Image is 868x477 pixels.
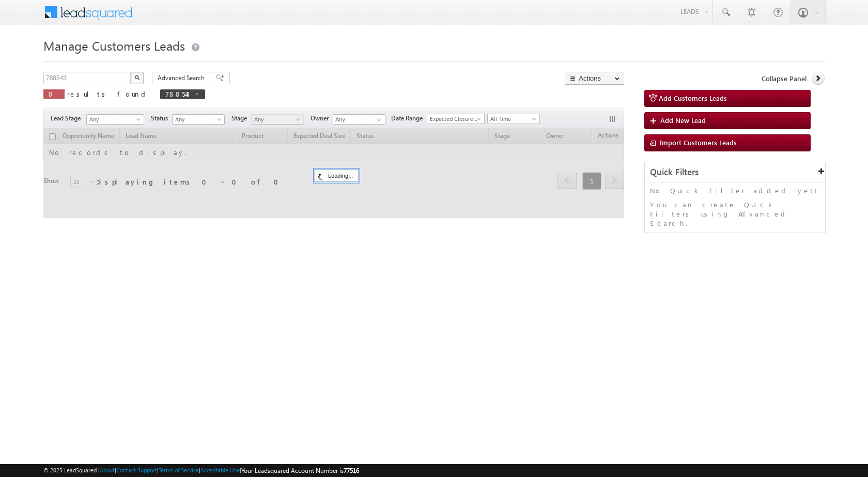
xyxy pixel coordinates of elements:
[241,467,359,474] span: Your Leadsquared Account Number is
[43,37,185,54] span: Manage Customers Leads
[487,114,540,124] a: All Time
[488,114,537,124] span: All Time
[87,115,141,124] span: Any
[333,114,385,125] input: Type to Search
[427,114,485,124] a: Expected Closure Date
[86,114,144,125] a: Any
[565,72,624,85] button: Actions
[762,74,807,83] span: Collapse Panel
[344,467,359,474] span: 77516
[151,114,172,123] span: Status
[173,115,222,124] span: Any
[315,170,359,182] div: Loading...
[100,467,115,473] a: About
[165,89,190,98] span: 788543
[252,115,301,124] span: Any
[251,114,304,125] a: Any
[660,138,737,147] span: Import Customers Leads
[200,467,240,473] a: Acceptable Use
[172,114,225,125] a: Any
[116,467,157,473] a: Contact Support
[659,94,727,102] span: Add Customers Leads
[43,466,359,475] span: © 2025 LeadSquared | | | | |
[49,89,59,98] span: 0
[660,116,706,125] span: Add New Lead
[51,114,85,123] span: Lead Stage
[391,114,427,123] span: Date Range
[311,114,333,123] span: Owner
[650,200,820,228] p: You can create Quick Filters using Advanced Search.
[134,75,139,80] img: Search
[159,467,199,473] a: Terms of Service
[371,115,384,125] a: Show All Items
[158,73,208,83] span: Advanced Search
[645,162,825,182] div: Quick Filters
[427,114,481,124] span: Expected Closure Date
[67,89,149,98] span: results found
[231,114,251,123] span: Stage
[650,186,820,195] p: No Quick Filter added yet!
